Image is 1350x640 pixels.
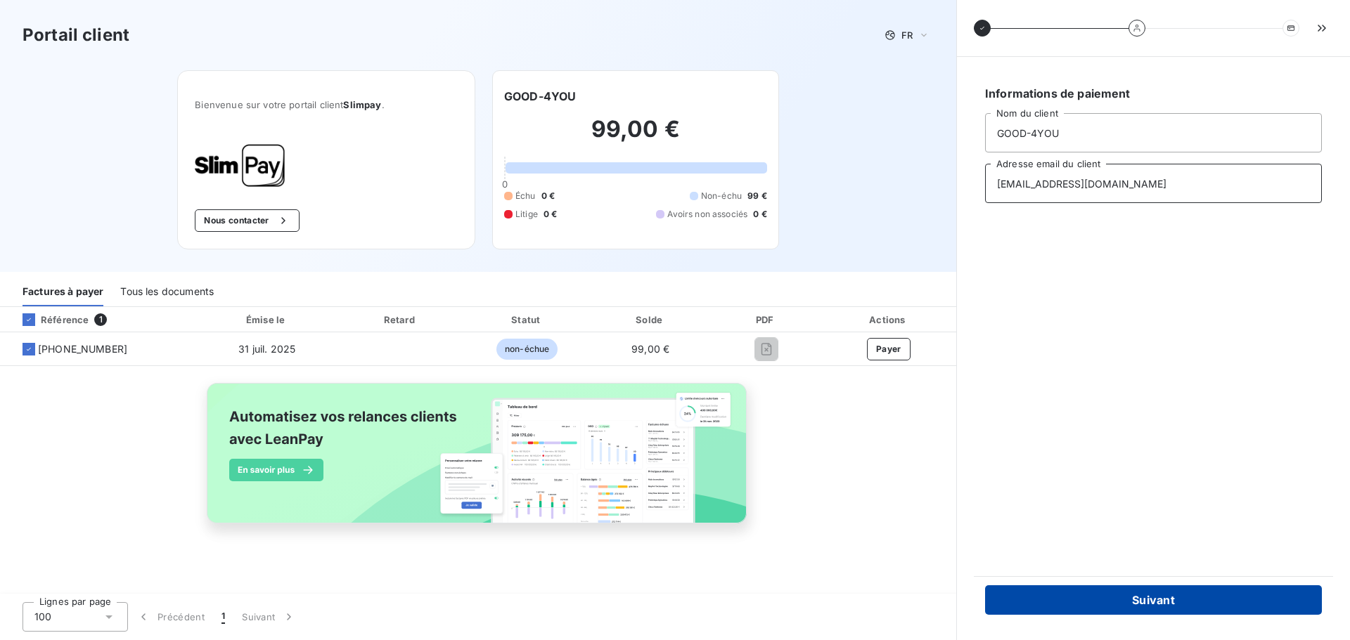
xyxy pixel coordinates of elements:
[504,88,576,105] h6: GOOD-4YOU
[22,22,129,48] h3: Portail client
[753,208,766,221] span: 0 €
[238,343,295,355] span: 31 juil. 2025
[340,313,462,327] div: Retard
[541,190,555,202] span: 0 €
[221,610,225,624] span: 1
[128,602,213,632] button: Précédent
[195,209,299,232] button: Nous contacter
[985,585,1322,615] button: Suivant
[94,313,107,326] span: 1
[593,313,709,327] div: Solde
[985,164,1322,203] input: placeholder
[515,208,538,221] span: Litige
[667,208,747,221] span: Avoirs non associés
[867,338,911,360] button: Payer
[200,313,334,327] div: Émise le
[701,190,742,202] span: Non-échu
[515,190,536,202] span: Échu
[468,313,587,327] div: Statut
[504,115,767,157] h2: 99,00 €
[194,374,762,547] img: banner
[631,343,669,355] span: 99,00 €
[11,313,89,326] div: Référence
[34,610,51,624] span: 100
[985,85,1322,102] h6: Informations de paiement
[714,313,818,327] div: PDF
[195,144,285,187] img: Company logo
[343,99,381,110] span: Slimpay
[496,339,558,360] span: non-échue
[502,178,508,190] span: 0
[985,113,1322,152] input: placeholder
[824,313,953,327] div: Actions
[22,277,103,306] div: Factures à payer
[213,602,233,632] button: 1
[120,277,214,306] div: Tous les documents
[747,190,767,202] span: 99 €
[233,602,304,632] button: Suivant
[195,99,458,110] span: Bienvenue sur votre portail client .
[38,342,127,356] span: [PHONE_NUMBER]
[544,208,557,221] span: 0 €
[901,30,913,41] span: FR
